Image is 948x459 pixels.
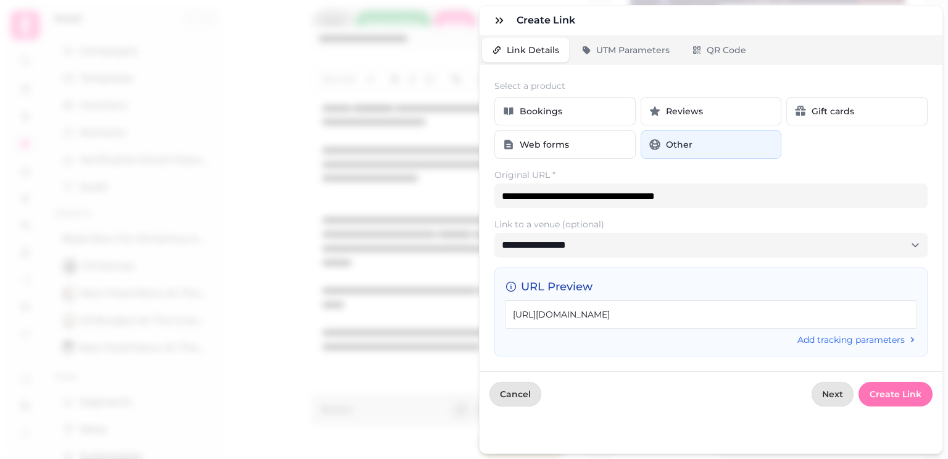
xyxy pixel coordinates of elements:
button: Next [812,382,854,406]
span: Link Details [507,44,559,56]
span: Web forms [520,138,569,151]
button: Cancel [489,382,541,406]
h3: Create Link [517,13,580,28]
button: Create Link [859,382,933,406]
span: Cancel [500,390,531,398]
span: Other [666,138,692,151]
button: Other [641,130,782,159]
span: Create Link [868,390,923,398]
span: Reviews [666,105,703,117]
button: Bookings [494,97,636,125]
span: UTM Parameters [596,44,670,56]
button: Reviews [641,97,782,125]
label: Link to a venue (optional) [494,218,928,230]
button: Web forms [494,130,636,159]
span: Gift cards [812,105,854,117]
button: Add tracking parameters [797,334,917,346]
button: Gift cards [786,97,928,125]
span: Next [822,390,843,398]
label: Original URL * [494,169,928,181]
label: Select a product [494,80,928,92]
span: QR Code [707,44,746,56]
span: Bookings [520,105,562,117]
div: [URL][DOMAIN_NAME] [505,300,917,329]
h3: URL Preview [505,278,917,295]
